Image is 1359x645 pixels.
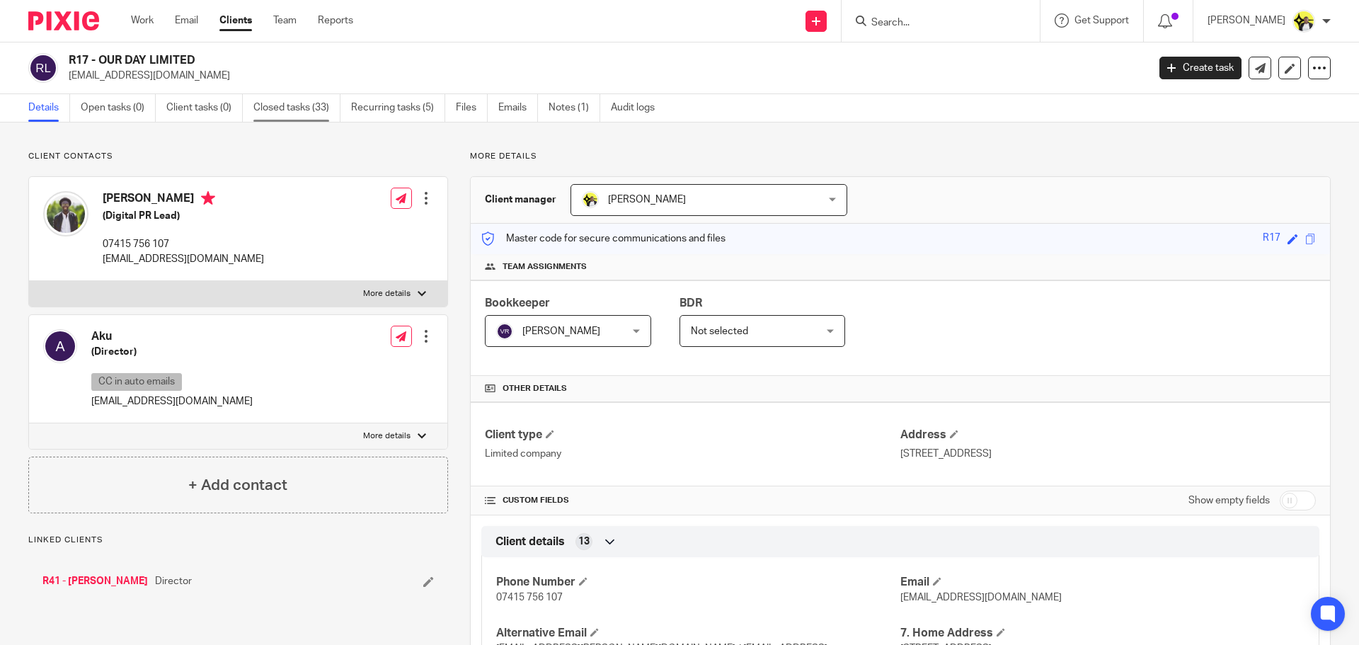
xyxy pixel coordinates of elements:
h4: 7. Home Address [900,626,1304,641]
p: [PERSON_NAME] [1208,13,1285,28]
label: Show empty fields [1188,493,1270,508]
h4: Email [900,575,1304,590]
a: Notes (1) [549,94,600,122]
span: [PERSON_NAME] [522,326,600,336]
p: More details [363,430,411,442]
p: Client contacts [28,151,448,162]
h5: (Digital PR Lead) [103,209,264,223]
h4: Address [900,428,1316,443]
a: Create task [1159,57,1242,79]
a: Team [273,13,297,28]
span: Get Support [1074,16,1129,25]
a: Files [456,94,488,122]
p: Master code for secure communications and files [481,232,726,246]
p: More details [363,288,411,299]
span: 07415 756 107 [496,593,563,603]
img: Pixie [28,11,99,30]
a: Work [131,13,154,28]
a: Audit logs [611,94,665,122]
span: Team assignments [503,261,587,273]
p: [STREET_ADDRESS] [900,447,1316,461]
input: Search [870,17,997,30]
span: BDR [679,297,702,309]
span: Bookkeeper [485,297,550,309]
a: Client tasks (0) [166,94,243,122]
span: [PERSON_NAME] [608,195,686,205]
p: [EMAIL_ADDRESS][DOMAIN_NAME] [69,69,1138,83]
span: 13 [578,535,590,549]
i: Primary [201,191,215,205]
a: R41 - [PERSON_NAME] [42,574,148,588]
a: Recurring tasks (5) [351,94,445,122]
img: Jacob%20Roberts-Mensah.jpg [43,191,88,236]
a: Reports [318,13,353,28]
h4: CUSTOM FIELDS [485,495,900,506]
h2: R17 - OUR DAY LIMITED [69,53,924,68]
h4: [PERSON_NAME] [103,191,264,209]
img: Carine-Starbridge.jpg [1292,10,1315,33]
h5: (Director) [91,345,253,359]
img: Carine-Starbridge.jpg [582,191,599,208]
span: [EMAIL_ADDRESS][DOMAIN_NAME] [900,593,1062,603]
a: Details [28,94,70,122]
span: Client details [495,535,565,549]
a: Closed tasks (33) [253,94,340,122]
h4: Alternative Email [496,626,900,641]
h4: Aku [91,329,253,344]
span: Other details [503,383,567,394]
p: 07415 756 107 [103,237,264,251]
div: R17 [1263,231,1280,247]
h4: Phone Number [496,575,900,590]
p: Limited company [485,447,900,461]
img: svg%3E [28,53,58,83]
a: Emails [498,94,538,122]
p: Linked clients [28,535,448,546]
img: svg%3E [43,329,77,363]
a: Clients [219,13,252,28]
p: CC in auto emails [91,373,182,391]
span: Director [155,574,192,588]
a: Open tasks (0) [81,94,156,122]
p: [EMAIL_ADDRESS][DOMAIN_NAME] [103,252,264,266]
p: More details [470,151,1331,162]
a: Email [175,13,198,28]
span: Not selected [691,326,748,336]
img: svg%3E [496,323,513,340]
h4: Client type [485,428,900,443]
h3: Client manager [485,193,556,207]
h4: + Add contact [188,474,287,496]
p: [EMAIL_ADDRESS][DOMAIN_NAME] [91,394,253,409]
